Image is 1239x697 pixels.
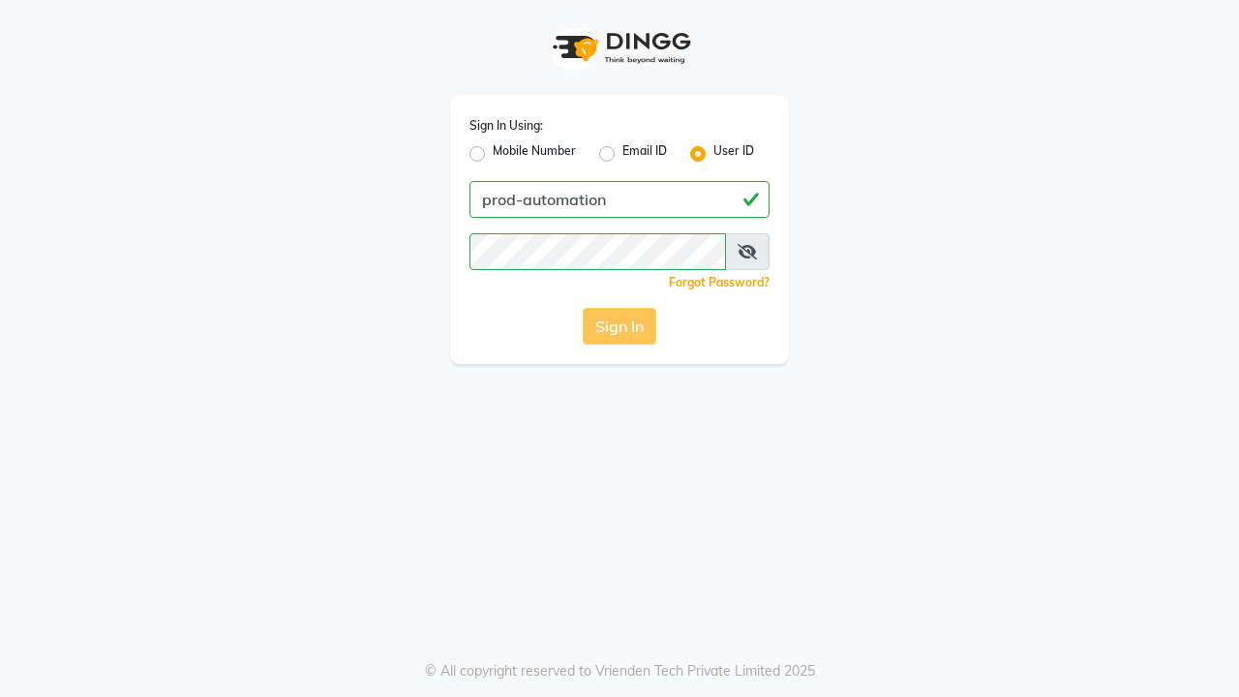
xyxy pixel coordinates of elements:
[669,275,770,289] a: Forgot Password?
[493,142,576,166] label: Mobile Number
[469,181,770,218] input: Username
[622,142,667,166] label: Email ID
[469,233,726,270] input: Username
[542,19,697,76] img: logo1.svg
[713,142,754,166] label: User ID
[469,117,543,135] label: Sign In Using:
